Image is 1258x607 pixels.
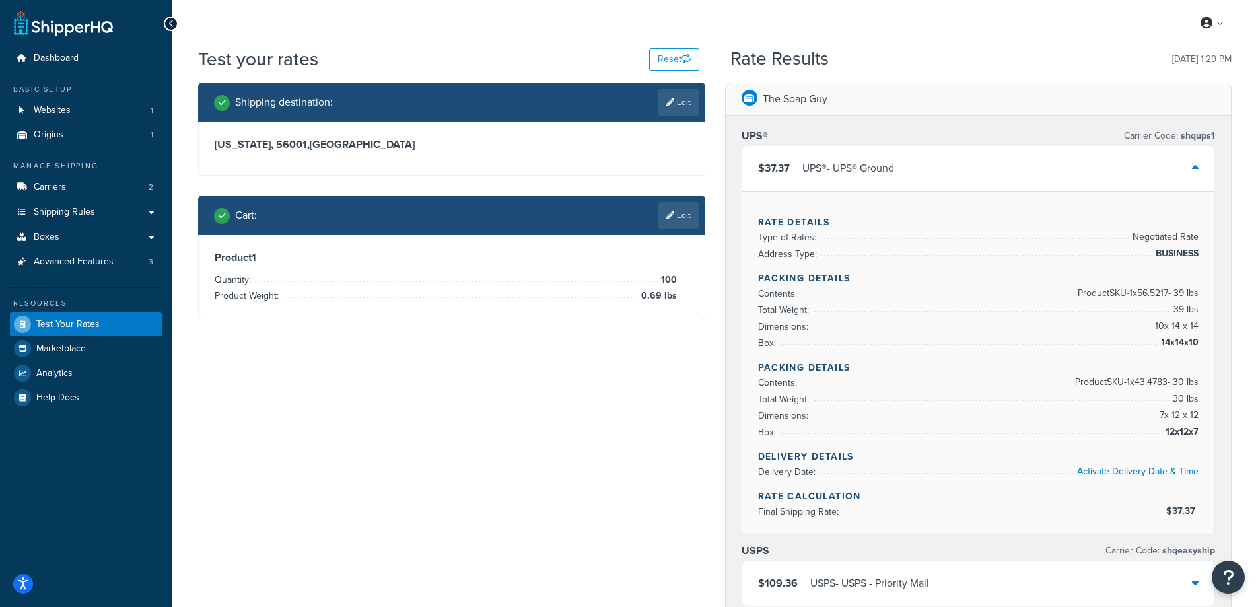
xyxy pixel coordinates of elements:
span: Box: [758,336,779,350]
span: 0.69 lbs [638,288,677,304]
a: Advanced Features3 [10,250,162,274]
span: Boxes [34,232,59,243]
span: 14x14x10 [1158,335,1199,351]
span: Test Your Rates [36,319,100,330]
p: [DATE] 1:29 PM [1172,50,1232,69]
span: Analytics [36,368,73,379]
span: Shipping Rules [34,207,95,218]
span: Origins [34,129,63,141]
a: Dashboard [10,46,162,71]
a: Boxes [10,225,162,250]
h4: Packing Details [758,361,1199,375]
span: 39 lbs [1170,302,1199,318]
span: Advanced Features [34,256,114,268]
a: Marketplace [10,337,162,361]
h4: Rate Details [758,215,1199,229]
button: Reset [649,48,699,71]
span: Help Docs [36,392,79,404]
span: Final Shipping Rate: [758,505,842,518]
h4: Rate Calculation [758,489,1199,503]
span: Dimensions: [758,320,812,334]
span: 100 [658,272,677,288]
a: Websites1 [10,98,162,123]
span: 1 [151,105,153,116]
div: Basic Setup [10,84,162,95]
span: 10 x 14 x 14 [1152,318,1199,334]
span: Product Weight: [215,289,282,303]
span: Product SKU-1 x 56.5217 - 39 lbs [1074,285,1199,301]
span: Quantity: [215,273,254,287]
span: shqeasyship [1160,544,1215,557]
span: Box: [758,425,779,439]
span: 3 [149,256,153,268]
h4: Packing Details [758,271,1199,285]
h2: Shipping destination : [235,96,333,108]
a: Activate Delivery Date & Time [1077,464,1199,478]
span: Contents: [758,287,800,301]
h4: Delivery Details [758,450,1199,464]
p: Carrier Code: [1105,542,1215,560]
span: $109.36 [758,575,798,590]
div: UPS® - UPS® Ground [802,159,894,178]
a: Edit [658,202,699,229]
p: Carrier Code: [1124,127,1215,145]
li: Carriers [10,175,162,199]
span: $37.37 [758,161,790,176]
li: Websites [10,98,162,123]
span: Dashboard [34,53,79,64]
span: Dimensions: [758,409,812,423]
span: $37.37 [1166,504,1199,518]
h1: Test your rates [198,46,318,72]
a: Test Your Rates [10,312,162,336]
div: USPS - USPS - Priority Mail [810,574,929,592]
span: 30 lbs [1170,391,1199,407]
h3: [US_STATE], 56001 , [GEOGRAPHIC_DATA] [215,138,689,151]
span: 1 [151,129,153,141]
span: Delivery Date: [758,465,819,479]
h2: Rate Results [730,49,829,69]
a: Origins1 [10,123,162,147]
li: Origins [10,123,162,147]
a: Shipping Rules [10,200,162,225]
h2: Cart : [235,209,257,221]
span: Type of Rates: [758,231,820,244]
a: Analytics [10,361,162,385]
li: Advanced Features [10,250,162,274]
span: Contents: [758,376,800,390]
span: Marketplace [36,343,86,355]
span: 7 x 12 x 12 [1156,408,1199,423]
h3: UPS® [742,129,768,143]
h3: USPS [742,544,769,557]
span: BUSINESS [1152,246,1199,262]
div: Manage Shipping [10,161,162,172]
a: Edit [658,89,699,116]
span: Total Weight: [758,303,812,317]
span: 12x12x7 [1162,424,1199,440]
a: Carriers2 [10,175,162,199]
h3: Product 1 [215,251,689,264]
a: Help Docs [10,386,162,410]
span: Websites [34,105,71,116]
span: Product SKU-1 x 43.4783 - 30 lbs [1072,375,1199,390]
span: Carriers [34,182,66,193]
span: Address Type: [758,247,820,261]
span: Total Weight: [758,392,812,406]
span: Negotiated Rate [1129,229,1199,245]
div: Resources [10,298,162,309]
span: shqups1 [1178,129,1215,143]
button: Open Resource Center [1212,561,1245,594]
span: 2 [149,182,153,193]
p: The Soap Guy [763,90,827,108]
